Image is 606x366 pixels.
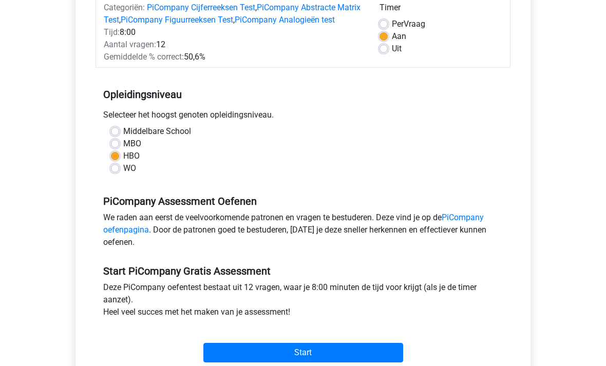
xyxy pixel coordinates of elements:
div: , , , [96,2,372,27]
a: PiCompany Figuurreeksen Test [121,15,233,25]
label: Middelbare School [123,126,191,138]
span: Aantal vragen: [104,40,156,50]
a: PiCompany Analogieën test [235,15,335,25]
label: Vraag [392,18,425,31]
div: 50,6% [96,51,372,64]
span: Tijd: [104,28,120,37]
span: Categoriën: [104,3,145,13]
div: Timer [380,2,502,18]
a: PiCompany Cijferreeksen Test [147,3,255,13]
h5: Start PiCompany Gratis Assessment [103,265,503,278]
label: HBO [123,150,140,163]
label: MBO [123,138,141,150]
div: 8:00 [96,27,372,39]
span: Gemiddelde % correct: [104,52,184,62]
div: Selecteer het hoogst genoten opleidingsniveau. [96,109,510,126]
div: We raden aan eerst de veelvoorkomende patronen en vragen te bestuderen. Deze vind je op de . Door... [96,212,510,253]
label: Uit [392,43,402,55]
h5: PiCompany Assessment Oefenen [103,196,503,208]
label: Aan [392,31,406,43]
label: WO [123,163,136,175]
h5: Opleidingsniveau [103,85,503,105]
span: Per [392,20,404,29]
div: 12 [96,39,372,51]
div: Deze PiCompany oefentest bestaat uit 12 vragen, waar je 8:00 minuten de tijd voor krijgt (als je ... [96,282,510,323]
input: Start [203,343,403,363]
